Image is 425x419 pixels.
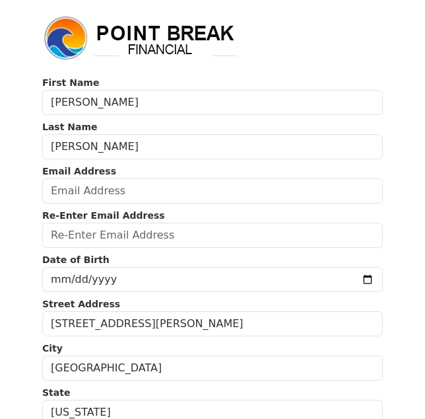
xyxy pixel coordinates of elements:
input: Email Address [42,178,383,204]
input: Re-Enter Email Address [42,223,383,248]
strong: Street Address [42,299,120,309]
img: logo.png [42,15,240,62]
strong: First Name [42,77,99,88]
strong: Re-Enter Email Address [42,210,165,221]
strong: Date of Birth [42,254,110,265]
strong: City [42,343,63,354]
input: Last Name [42,134,383,159]
input: City [42,356,383,381]
input: First Name [42,90,383,115]
strong: Last Name [42,122,98,132]
input: Street Address [42,311,383,336]
strong: Email Address [42,166,116,176]
strong: State [42,387,70,398]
